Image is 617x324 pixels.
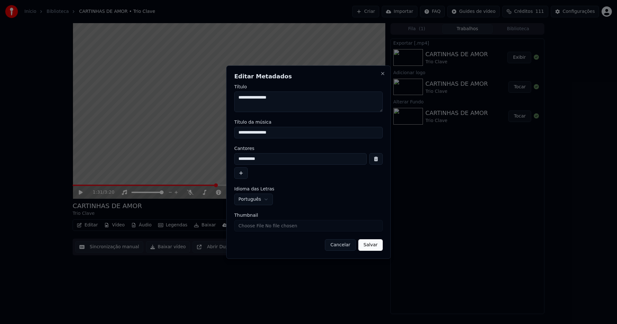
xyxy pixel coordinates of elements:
[234,84,383,89] label: Título
[234,213,258,217] span: Thumbnail
[234,146,383,151] label: Cantores
[234,74,383,79] h2: Editar Metadados
[234,187,274,191] span: Idioma das Letras
[358,239,383,251] button: Salvar
[325,239,356,251] button: Cancelar
[234,120,383,124] label: Título da música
